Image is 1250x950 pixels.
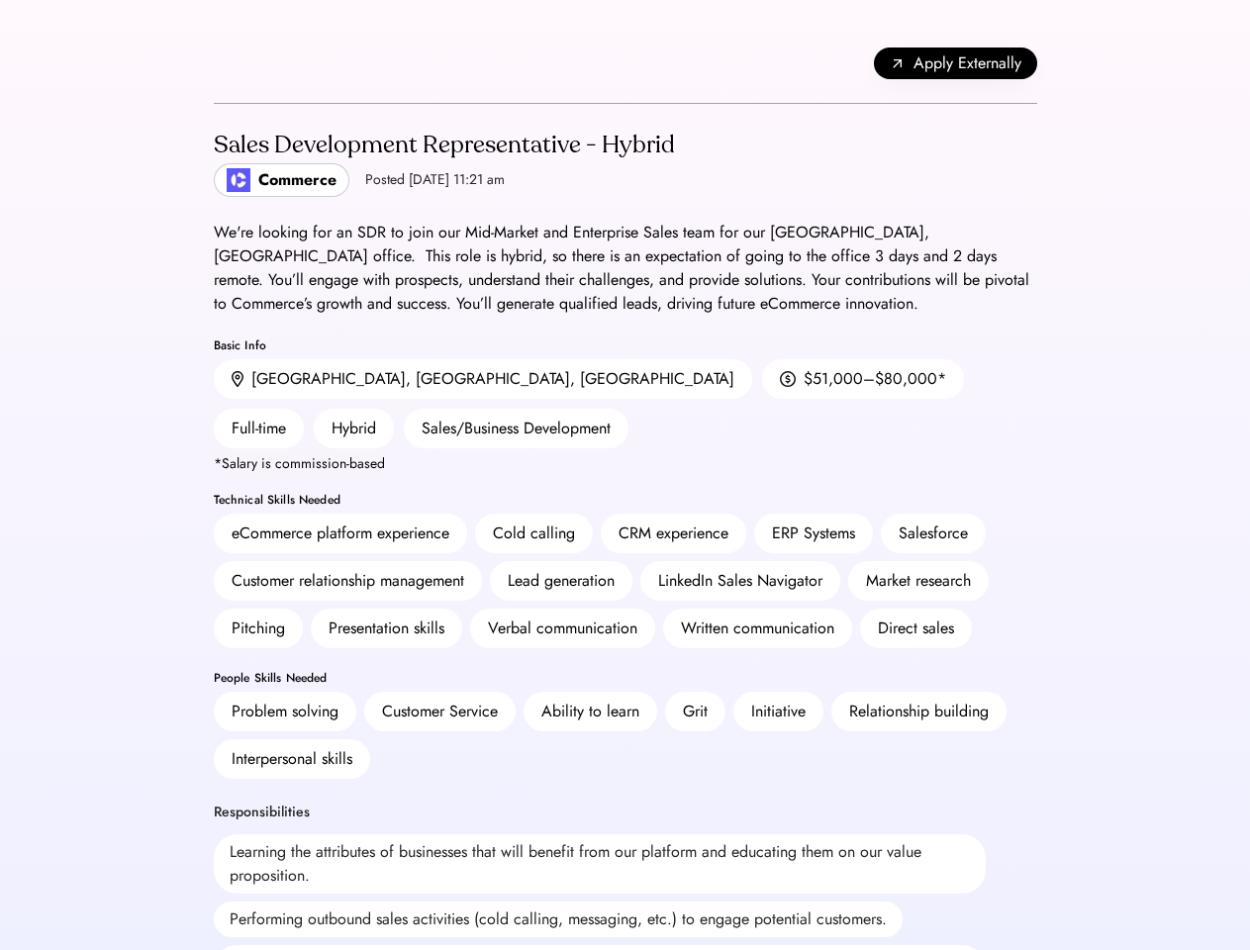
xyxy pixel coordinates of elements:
[404,409,628,448] div: Sales/Business Development
[878,617,954,640] div: Direct sales
[658,569,822,593] div: LinkedIn Sales Navigator
[214,339,1037,351] div: Basic Info
[683,700,708,723] div: Grit
[314,409,394,448] div: Hybrid
[214,130,675,161] div: Sales Development Representative - Hybrid
[382,700,498,723] div: Customer Service
[214,221,1037,316] div: We're looking for an SDR to join our Mid-Market and Enterprise Sales team for our [GEOGRAPHIC_DAT...
[251,367,734,391] div: [GEOGRAPHIC_DATA], [GEOGRAPHIC_DATA], [GEOGRAPHIC_DATA]
[751,700,806,723] div: Initiative
[227,168,250,192] img: poweredbycommerce_logo.jpeg
[619,522,728,545] div: CRM experience
[214,409,304,448] div: Full-time
[365,170,505,190] div: Posted [DATE] 11:21 am
[232,569,464,593] div: Customer relationship management
[214,672,1037,684] div: People Skills Needed
[258,168,337,192] div: Commerce
[488,617,637,640] div: Verbal communication
[804,367,937,391] div: $51,000–$80,000
[493,522,575,545] div: Cold calling
[232,617,285,640] div: Pitching
[214,803,310,822] div: Responsibilities
[214,456,385,470] div: *Salary is commission-based
[874,47,1037,79] button: Apply Externally
[214,902,903,937] div: Performing outbound sales activities (cold calling, messaging, etc.) to engage potential customers.
[541,700,639,723] div: Ability to learn
[232,371,243,388] img: location.svg
[214,834,986,894] div: Learning the attributes of businesses that will benefit from our platform and educating them on o...
[849,700,989,723] div: Relationship building
[681,617,834,640] div: Written communication
[866,569,971,593] div: Market research
[508,569,615,593] div: Lead generation
[232,522,449,545] div: eCommerce platform experience
[899,522,968,545] div: Salesforce
[780,370,796,388] img: money.svg
[232,747,352,771] div: Interpersonal skills
[329,617,444,640] div: Presentation skills
[772,522,855,545] div: ERP Systems
[913,51,1021,75] span: Apply Externally
[232,700,338,723] div: Problem solving
[214,494,1037,506] div: Technical Skills Needed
